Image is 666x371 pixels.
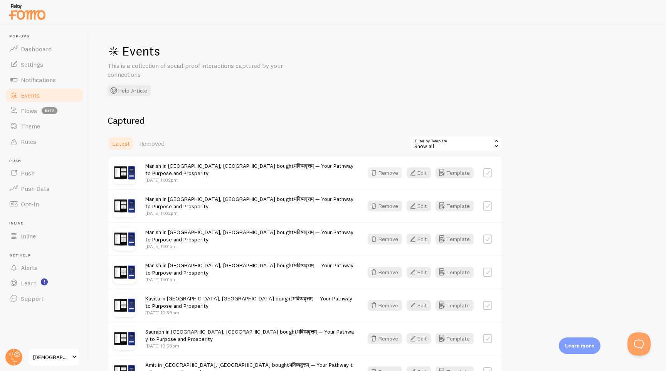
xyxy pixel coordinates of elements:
a: Support [5,291,84,306]
span: Manish in [GEOGRAPHIC_DATA], [GEOGRAPHIC_DATA] bought [145,229,353,243]
a: भविष्यवृत्तम् — Your Pathway to Purpose and Prosperity [145,196,353,210]
a: Events [5,88,84,103]
div: Learn more [559,337,600,354]
span: Saurabh in [GEOGRAPHIC_DATA], [GEOGRAPHIC_DATA] bought [145,328,354,342]
span: Inline [21,232,36,240]
a: Removed [135,136,169,151]
a: Edit [407,267,436,278]
button: Help Article [108,85,151,96]
button: Remove [368,201,402,211]
img: PSD_01_copy_small.png [113,294,136,317]
a: भविष्यवृत्तम् — Your Pathway to Purpose and Prosperity [145,229,353,243]
p: [DATE] 10:59pm [145,309,354,316]
img: PSD_01_copy_small.png [113,327,136,350]
a: भविष्यवृत्तम् — Your Pathway to Purpose and Prosperity [145,328,354,342]
a: Inline [5,228,84,244]
p: Learn more [565,342,594,349]
span: Push [21,169,35,177]
img: fomo-relay-logo-orange.svg [8,2,47,22]
span: Kavita in [GEOGRAPHIC_DATA], [GEOGRAPHIC_DATA] bought [145,295,352,309]
button: Edit [407,300,431,311]
a: Latest [108,136,135,151]
a: Learn [5,275,84,291]
span: Dashboard [21,45,52,53]
button: Template [436,234,474,245]
a: Edit [407,234,436,245]
a: भविष्यवृत्तम् — Your Pathway to Purpose and Prosperity [145,162,353,177]
a: Edit [407,300,436,311]
a: [DEMOGRAPHIC_DATA] [28,348,80,366]
span: Opt-In [21,200,39,208]
a: Template [436,300,474,311]
p: [DATE] 10:58pm [145,342,354,349]
span: Push Data [21,185,50,192]
h1: Events [108,43,339,59]
span: [DEMOGRAPHIC_DATA] [33,352,70,362]
span: Support [21,295,44,302]
a: भविष्यवृत्तम् — Your Pathway to Purpose and Prosperity [145,262,353,276]
span: Get Help [9,253,84,258]
span: Alerts [21,264,37,272]
button: Template [436,201,474,211]
span: Events [21,91,40,99]
p: This is a collection of social proof interactions captured by your connections [108,61,293,79]
button: Template [436,167,474,178]
span: Notifications [21,76,56,84]
a: Dashboard [5,41,84,57]
span: beta [42,107,57,114]
span: Removed [139,140,165,147]
span: Manish in [GEOGRAPHIC_DATA], [GEOGRAPHIC_DATA] bought [145,262,353,276]
a: Push Data [5,181,84,196]
a: Theme [5,118,84,134]
button: Edit [407,267,431,278]
img: PSD_01_copy_small.png [113,161,136,184]
span: Push [9,159,84,164]
button: Edit [407,234,431,245]
span: Rules [21,138,36,145]
div: Show all [410,136,502,151]
a: Edit [407,201,436,211]
span: Latest [112,140,130,147]
button: Remove [368,234,402,245]
h2: Captured [108,115,502,126]
span: Manish in [GEOGRAPHIC_DATA], [GEOGRAPHIC_DATA] bought [145,196,353,210]
button: Edit [407,167,431,178]
button: Remove [368,300,402,311]
span: Pop-ups [9,34,84,39]
button: Remove [368,333,402,344]
a: Rules [5,134,84,149]
img: PSD_01_copy_small.png [113,261,136,284]
button: Template [436,333,474,344]
iframe: Help Scout Beacon - Open [627,332,651,356]
svg: <p>Watch New Feature Tutorials!</p> [41,278,48,285]
a: Edit [407,333,436,344]
span: Settings [21,61,43,68]
a: Alerts [5,260,84,275]
a: Settings [5,57,84,72]
button: Template [436,267,474,278]
span: Theme [21,122,40,130]
a: Edit [407,167,436,178]
a: भविष्यवृत्तम् — Your Pathway to Purpose and Prosperity [145,295,352,309]
a: Push [5,165,84,181]
span: Manish in [GEOGRAPHIC_DATA], [GEOGRAPHIC_DATA] bought [145,162,353,177]
a: Notifications [5,72,84,88]
span: Learn [21,279,37,287]
p: [DATE] 11:02pm [145,210,354,216]
button: Edit [407,201,431,211]
button: Remove [368,167,402,178]
img: PSD_01_copy_small.png [113,194,136,218]
p: [DATE] 11:01pm [145,276,354,283]
span: Inline [9,221,84,226]
button: Remove [368,267,402,278]
p: [DATE] 11:01pm [145,243,354,250]
span: Flows [21,107,37,115]
a: Opt-In [5,196,84,212]
a: Flows beta [5,103,84,118]
button: Edit [407,333,431,344]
